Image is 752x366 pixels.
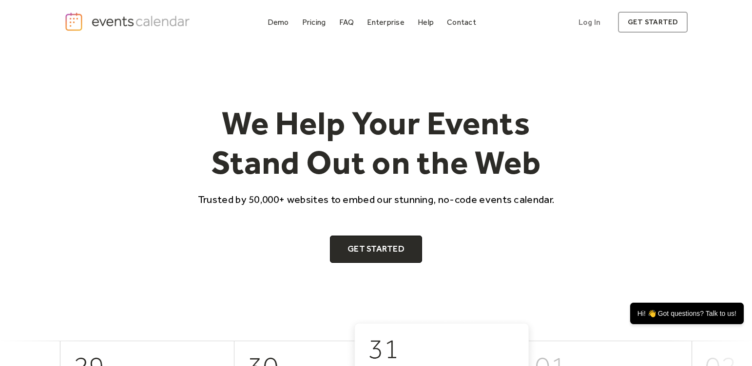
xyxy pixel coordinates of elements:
[367,19,404,25] div: Enterprise
[414,16,438,29] a: Help
[268,19,289,25] div: Demo
[189,192,563,206] p: Trusted by 50,000+ websites to embed our stunning, no-code events calendar.
[569,12,610,33] a: Log In
[302,19,326,25] div: Pricing
[618,12,688,33] a: get started
[298,16,330,29] a: Pricing
[264,16,293,29] a: Demo
[363,16,408,29] a: Enterprise
[330,236,422,263] a: Get Started
[443,16,480,29] a: Contact
[418,19,434,25] div: Help
[335,16,358,29] a: FAQ
[64,12,193,32] a: home
[447,19,476,25] div: Contact
[339,19,354,25] div: FAQ
[189,103,563,183] h1: We Help Your Events Stand Out on the Web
